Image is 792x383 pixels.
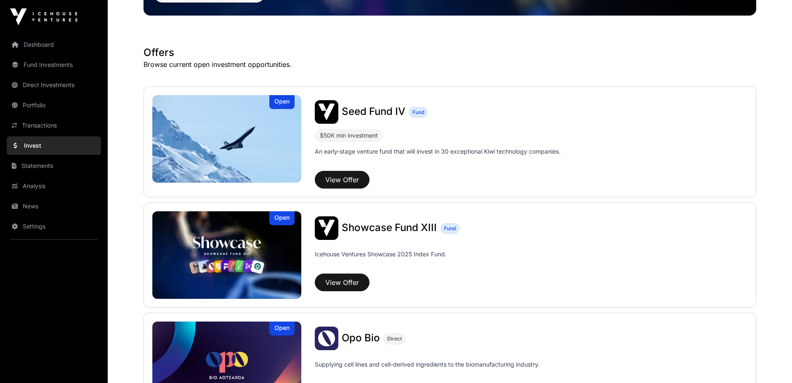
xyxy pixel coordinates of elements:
[342,332,380,344] span: Opo Bio
[152,211,301,299] a: Showcase Fund XIIIOpen
[7,116,101,135] a: Transactions
[342,223,437,234] a: Showcase Fund XIII
[750,343,792,383] iframe: Chat Widget
[7,136,101,155] a: Invest
[342,221,437,234] span: Showcase Fund XIII
[315,129,383,142] div: $50K min investment
[152,95,301,183] img: Seed Fund IV
[315,327,338,350] img: Opo Bio
[269,95,295,109] div: Open
[342,105,405,117] span: Seed Fund IV
[315,274,369,291] button: View Offer
[7,217,101,236] a: Settings
[315,100,338,124] img: Seed Fund IV
[144,59,756,69] p: Browse current open investment opportunities.
[320,130,378,141] div: $50K min investment
[315,216,338,240] img: Showcase Fund XIII
[7,35,101,54] a: Dashboard
[269,322,295,335] div: Open
[7,96,101,114] a: Portfolio
[152,211,301,299] img: Showcase Fund XIII
[144,46,756,59] h1: Offers
[7,56,101,74] a: Fund Investments
[342,333,380,344] a: Opo Bio
[387,335,402,342] span: Direct
[7,197,101,215] a: News
[152,95,301,183] a: Seed Fund IVOpen
[10,8,77,25] img: Icehouse Ventures Logo
[342,106,405,117] a: Seed Fund IV
[315,171,369,189] button: View Offer
[269,211,295,225] div: Open
[315,147,561,156] p: An early-stage venture fund that will invest in 30 exceptional Kiwi technology companies.
[412,109,424,116] span: Fund
[315,250,446,258] p: Icehouse Ventures Showcase 2025 Index Fund.
[444,225,456,232] span: Fund
[315,360,540,369] p: Supplying cell lines and cell-derived ingredients to the biomanufacturing industry.
[7,177,101,195] a: Analysis
[7,76,101,94] a: Direct Investments
[7,157,101,175] a: Statements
